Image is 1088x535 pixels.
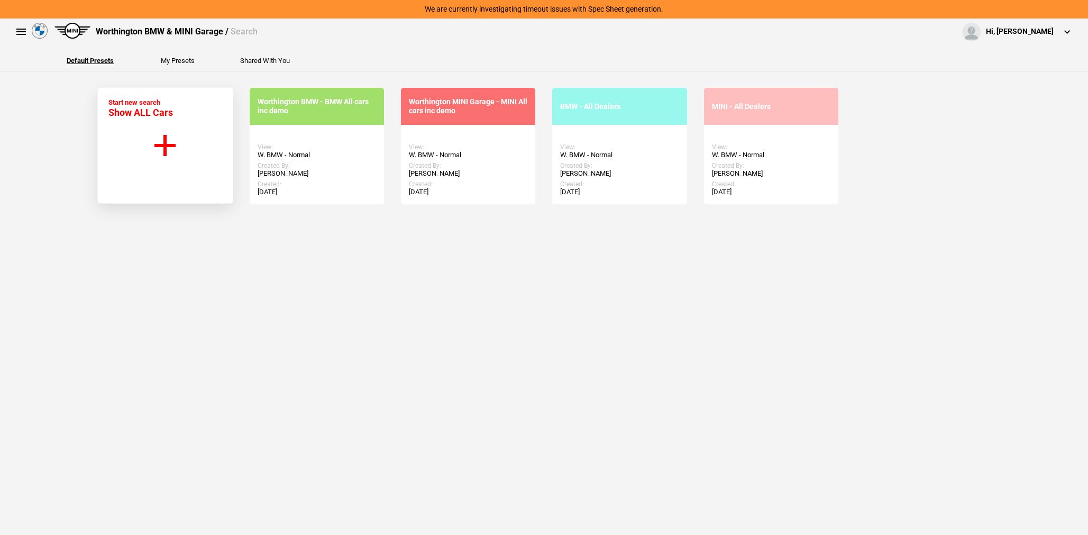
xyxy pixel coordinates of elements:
div: Created By: [409,162,527,169]
div: [PERSON_NAME] [258,169,376,178]
div: Created By: [258,162,376,169]
img: bmw.png [32,23,48,39]
div: W. BMW - Normal [258,151,376,159]
div: W. BMW - Normal [560,151,679,159]
div: Created By: [712,162,830,169]
div: Hi, [PERSON_NAME] [986,26,1054,37]
div: Created By: [560,162,679,169]
div: W. BMW - Normal [409,151,527,159]
img: mini.png [54,23,90,39]
div: Created: [258,180,376,188]
button: Default Presets [67,57,114,64]
button: Start new search Show ALL Cars [97,87,233,204]
div: Worthington BMW - BMW All cars inc demo [258,97,376,115]
div: Created: [409,180,527,188]
div: [DATE] [712,188,830,196]
span: Show ALL Cars [108,107,173,118]
div: Worthington MINI Garage - MINI All cars inc demo [409,97,527,115]
div: [PERSON_NAME] [712,169,830,178]
div: W. BMW - Normal [712,151,830,159]
div: View: [258,143,376,151]
div: MINI - All Dealers [712,102,830,111]
div: Worthington BMW & MINI Garage / [96,26,258,38]
span: Search [231,26,258,37]
div: View: [409,143,527,151]
div: View: [712,143,830,151]
div: Start new search [108,98,173,118]
button: My Presets [161,57,195,64]
div: [DATE] [258,188,376,196]
div: Created: [560,180,679,188]
div: [DATE] [409,188,527,196]
div: Created: [712,180,830,188]
div: BMW - All Dealers [560,102,679,111]
div: [DATE] [560,188,679,196]
div: View: [560,143,679,151]
button: Shared With You [240,57,290,64]
div: [PERSON_NAME] [560,169,679,178]
div: [PERSON_NAME] [409,169,527,178]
